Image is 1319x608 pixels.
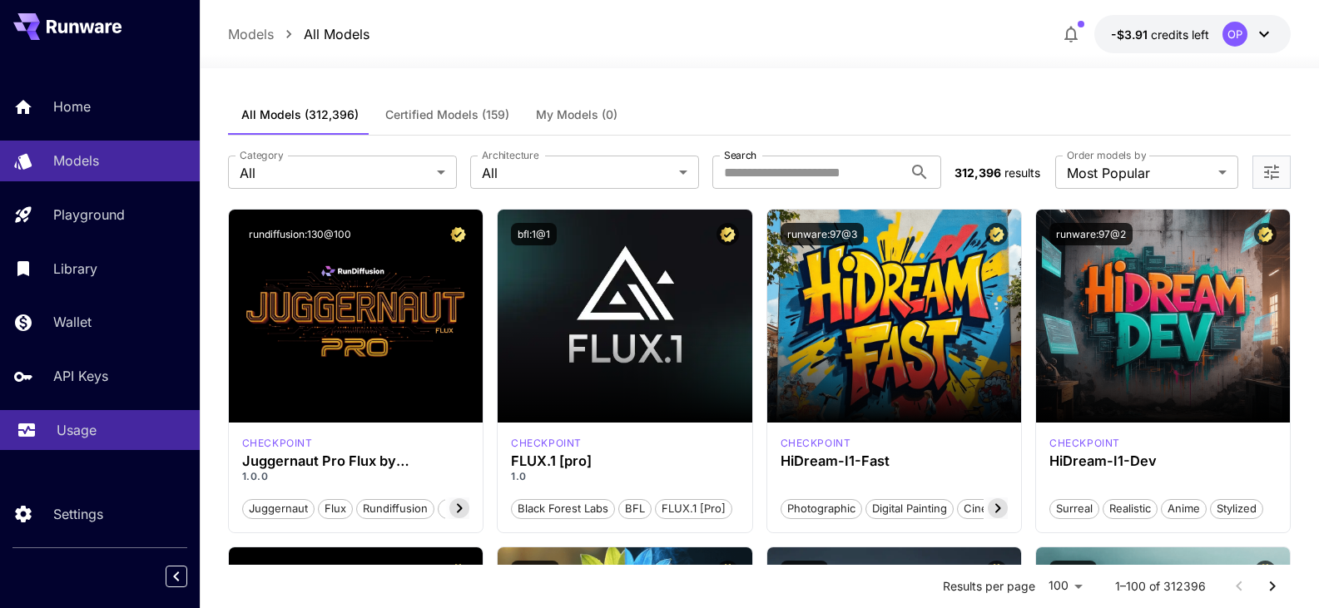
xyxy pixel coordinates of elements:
[781,497,862,519] button: Photographic
[357,501,434,517] span: rundiffusion
[318,497,353,519] button: flux
[1162,501,1206,517] span: Anime
[957,497,1021,519] button: Cinematic
[53,504,103,524] p: Settings
[53,312,92,332] p: Wallet
[618,497,652,519] button: BFL
[57,420,97,440] p: Usage
[53,259,97,279] p: Library
[511,469,738,484] p: 1.0
[511,453,738,469] h3: FLUX.1 [pro]
[319,501,352,517] span: flux
[1049,436,1120,451] p: checkpoint
[1115,578,1206,595] p: 1–100 of 312396
[304,24,369,44] a: All Models
[242,469,469,484] p: 1.0.0
[356,497,434,519] button: rundiffusion
[865,497,954,519] button: Digital Painting
[53,96,91,116] p: Home
[781,436,851,451] p: checkpoint
[1210,497,1263,519] button: Stylized
[1050,501,1098,517] span: Surreal
[240,163,430,183] span: All
[717,223,739,245] button: Certified Model – Vetted for best performance and includes a commercial license.
[619,501,651,517] span: BFL
[1161,497,1207,519] button: Anime
[1042,574,1088,598] div: 100
[1094,15,1291,53] button: -$3.90566OP
[943,578,1035,595] p: Results per page
[1151,27,1209,42] span: credits left
[512,501,614,517] span: Black Forest Labs
[166,566,187,587] button: Collapse sidebar
[228,24,274,44] a: Models
[655,497,732,519] button: FLUX.1 [pro]
[438,497,469,519] button: pro
[1222,22,1247,47] div: OP
[439,501,468,517] span: pro
[511,436,582,451] div: fluxpro
[1049,453,1277,469] h3: HiDream-I1-Dev
[482,163,672,183] span: All
[385,107,509,122] span: Certified Models (159)
[243,501,314,517] span: juggernaut
[1103,497,1158,519] button: Realistic
[1004,166,1040,180] span: results
[1067,148,1146,162] label: Order models by
[242,497,315,519] button: juggernaut
[1254,561,1277,583] button: Certified Model – Vetted for best performance and includes a commercial license.
[1262,162,1282,183] button: Open more filters
[781,223,864,245] button: runware:97@3
[1111,27,1151,42] span: -$3.91
[447,561,469,583] button: Certified Model – Vetted for best performance and includes a commercial license.
[1049,561,1097,583] button: bfl:1@3
[1211,501,1262,517] span: Stylized
[53,205,125,225] p: Playground
[781,436,851,451] div: HiDream Fast
[53,366,108,386] p: API Keys
[511,497,615,519] button: Black Forest Labs
[511,436,582,451] p: checkpoint
[1049,497,1099,519] button: Surreal
[241,107,359,122] span: All Models (312,396)
[511,561,559,583] button: bfl:4@1
[781,561,828,583] button: bfl:2@1
[724,148,756,162] label: Search
[447,223,469,245] button: Certified Model – Vetted for best performance and includes a commercial license.
[955,166,1001,180] span: 312,396
[656,501,731,517] span: FLUX.1 [pro]
[1049,436,1120,451] div: HiDream Dev
[536,107,617,122] span: My Models (0)
[985,223,1008,245] button: Certified Model – Vetted for best performance and includes a commercial license.
[1103,501,1157,517] span: Realistic
[240,148,284,162] label: Category
[511,223,557,245] button: bfl:1@1
[242,223,358,245] button: rundiffusion:130@100
[1111,26,1209,43] div: -$3.90566
[178,561,200,591] div: Collapse sidebar
[242,561,354,583] button: rundiffusion:110@101
[1254,223,1277,245] button: Certified Model – Vetted for best performance and includes a commercial license.
[866,501,953,517] span: Digital Painting
[781,453,1008,469] h3: HiDream-I1-Fast
[1256,570,1289,603] button: Go to next page
[985,561,1008,583] button: Certified Model – Vetted for best performance and includes a commercial license.
[242,436,313,451] div: FLUX.1 D
[53,151,99,171] p: Models
[242,453,469,469] h3: Juggernaut Pro Flux by RunDiffusion
[781,501,861,517] span: Photographic
[1049,223,1133,245] button: runware:97@2
[482,148,538,162] label: Architecture
[242,436,313,451] p: checkpoint
[717,561,739,583] button: Certified Model – Vetted for best performance and includes a commercial license.
[228,24,369,44] nav: breadcrumb
[1067,163,1212,183] span: Most Popular
[958,501,1020,517] span: Cinematic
